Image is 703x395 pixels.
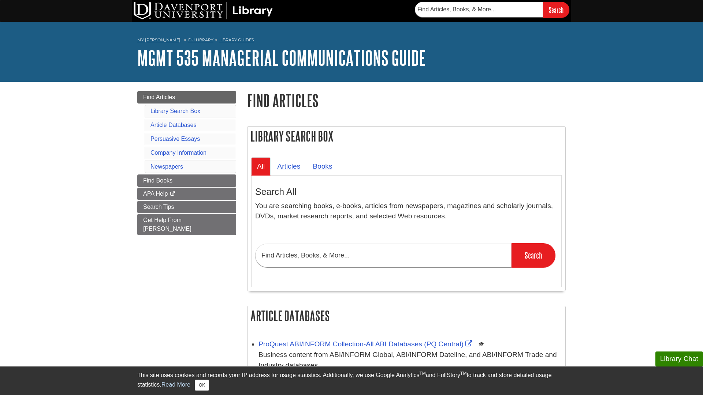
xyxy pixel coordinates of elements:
[415,2,543,17] input: Find Articles, Books, & More...
[543,2,569,18] input: Search
[258,340,474,348] a: Link opens in new window
[255,244,512,267] input: Find Articles, Books, & More...
[479,341,484,347] img: Scholarly or Peer Reviewed
[460,371,466,376] sup: TM
[137,214,236,235] a: Get Help From [PERSON_NAME]
[251,157,271,175] a: All
[150,122,196,128] a: Article Databases
[137,174,236,187] a: Find Books
[143,217,191,232] span: Get Help From [PERSON_NAME]
[134,2,273,19] img: DU Library
[143,94,175,100] span: Find Articles
[137,91,236,104] a: Find Articles
[143,177,172,184] span: Find Books
[248,306,565,326] h2: Article Databases
[255,187,558,197] h3: Search All
[150,108,200,114] a: Library Search Box
[143,204,174,210] span: Search Tips
[137,35,566,47] nav: breadcrumb
[512,243,555,267] input: Search
[150,150,207,156] a: Company Information
[137,37,181,43] a: My [PERSON_NAME]
[247,91,566,110] h1: Find Articles
[137,188,236,200] a: APA Help
[143,191,168,197] span: APA Help
[161,381,190,388] a: Read More
[419,371,425,376] sup: TM
[137,91,236,235] div: Guide Page Menu
[137,46,426,69] a: MGMT 535 Managerial Communications Guide
[258,350,562,371] p: Business content from ABI/INFORM Global, ABI/INFORM Dateline, and ABI/INFORM Trade and Industry d...
[170,192,176,196] i: This link opens in a new window
[415,2,569,18] form: Searches DU Library's articles, books, and more
[271,157,306,175] a: Articles
[150,136,200,142] a: Persuasive Essays
[248,127,565,146] h2: Library Search Box
[137,371,566,391] div: This site uses cookies and records your IP address for usage statistics. Additionally, we use Goo...
[255,201,558,222] p: You are searching books, e-books, articles from newspapers, magazines and scholarly journals, DVD...
[219,37,254,42] a: Library Guides
[188,37,213,42] a: DU Library
[655,351,703,366] button: Library Chat
[307,157,338,175] a: Books
[195,380,209,391] button: Close
[137,201,236,213] a: Search Tips
[150,163,183,170] a: Newspapers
